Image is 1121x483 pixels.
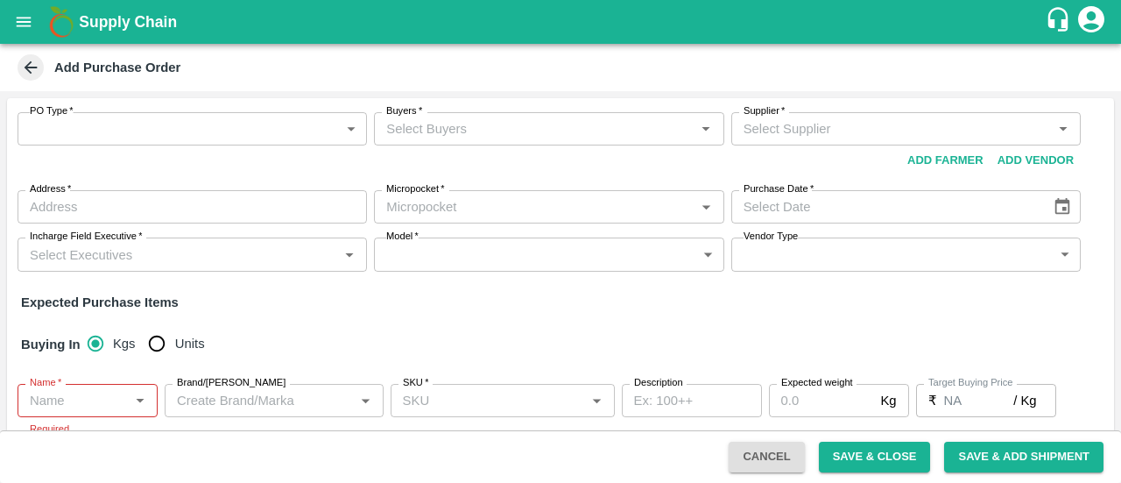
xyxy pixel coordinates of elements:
p: / Kg [1013,391,1036,410]
label: PO Type [30,104,74,118]
label: Purchase Date [744,182,814,196]
input: Create Brand/Marka [170,389,349,412]
label: Brand/[PERSON_NAME] [177,376,286,390]
button: Cancel [729,442,804,472]
input: Select Supplier [737,117,1047,140]
label: Vendor Type [744,230,798,244]
label: Description [634,376,683,390]
button: Choose date [1046,190,1079,224]
input: Select Date [731,190,1039,224]
input: Address [18,190,367,224]
button: Save & Add Shipment [944,442,1103,472]
label: Address [30,182,71,196]
input: Micropocket [379,195,689,218]
button: Open [129,389,152,412]
p: Required [30,421,145,437]
span: Units [175,334,205,353]
button: Add Vendor [991,146,1081,176]
button: Open [1052,117,1075,140]
label: Name [30,376,61,390]
label: Model [386,230,419,244]
label: Incharge Field Executive [30,230,142,244]
label: SKU [403,376,428,390]
b: Add Purchase Order [54,60,180,75]
button: Add Farmer [900,146,991,176]
input: Name [23,389,123,412]
label: Micropocket [386,182,445,196]
strong: Expected Purchase Items [21,295,179,309]
input: 0.0 [769,384,874,417]
input: Select Buyers [379,117,689,140]
button: Open [694,117,717,140]
button: open drawer [4,2,44,42]
label: Supplier [744,104,785,118]
img: logo [44,4,79,39]
span: Kgs [113,334,136,353]
p: Kg [880,391,896,410]
button: Save & Close [819,442,931,472]
button: Open [694,195,717,218]
h6: Buying In [14,326,88,363]
div: customer-support [1045,6,1075,38]
label: Expected weight [781,376,853,390]
label: Target Buying Price [928,376,1013,390]
p: ₹ [928,391,937,410]
a: Supply Chain [79,10,1045,34]
div: account of current user [1075,4,1107,40]
button: Open [585,389,608,412]
label: Buyers [386,104,422,118]
button: Open [338,243,361,266]
div: buying_in [88,326,219,361]
input: Select Executives [23,243,333,266]
input: SKU [396,389,581,412]
b: Supply Chain [79,13,177,31]
button: Open [354,389,377,412]
input: 0.0 [944,384,1014,417]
